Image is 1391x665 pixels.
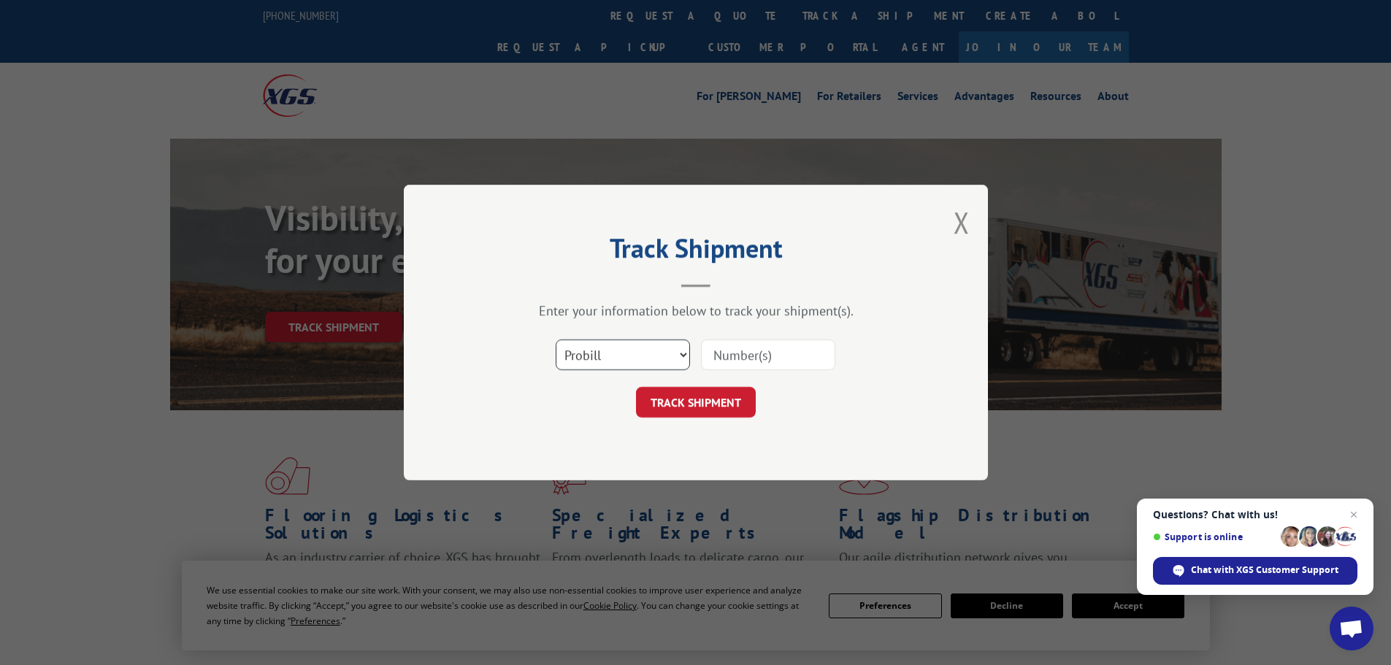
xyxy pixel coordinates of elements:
[1345,506,1363,523] span: Close chat
[1153,509,1357,520] span: Questions? Chat with us!
[1153,557,1357,585] div: Chat with XGS Customer Support
[701,339,835,370] input: Number(s)
[1191,564,1338,577] span: Chat with XGS Customer Support
[1153,531,1276,542] span: Support is online
[477,238,915,266] h2: Track Shipment
[636,387,756,418] button: TRACK SHIPMENT
[954,203,970,242] button: Close modal
[1330,607,1373,650] div: Open chat
[477,302,915,319] div: Enter your information below to track your shipment(s).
